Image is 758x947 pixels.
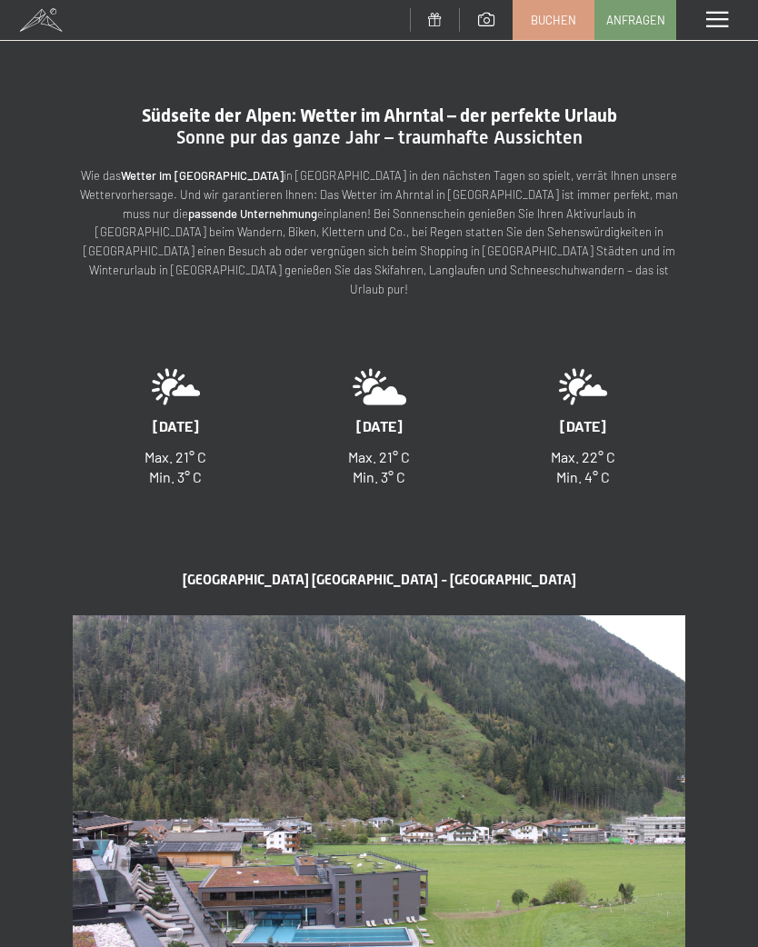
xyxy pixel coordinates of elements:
[73,166,685,299] p: Wie das in [GEOGRAPHIC_DATA] in den nächsten Tagen so spielt, verrät Ihnen unsere Wettervorhersag...
[606,12,665,28] span: Anfragen
[142,105,617,126] span: Südseite der Alpen: Wetter im Ahrntal – der perfekte Urlaub
[149,468,202,485] span: Min. 3° C
[356,417,403,434] span: [DATE]
[556,468,610,485] span: Min. 4° C
[121,168,284,183] strong: Wetter im [GEOGRAPHIC_DATA]
[595,1,675,39] a: Anfragen
[153,417,199,434] span: [DATE]
[551,448,615,465] span: Max. 22° C
[531,12,576,28] span: Buchen
[560,417,606,434] span: [DATE]
[353,468,405,485] span: Min. 3° C
[348,448,410,465] span: Max. 21° C
[183,572,576,588] span: [GEOGRAPHIC_DATA] [GEOGRAPHIC_DATA] - [GEOGRAPHIC_DATA]
[514,1,593,39] a: Buchen
[145,448,206,465] span: Max. 21° C
[176,126,583,148] span: Sonne pur das ganze Jahr – traumhafte Aussichten
[188,206,317,221] strong: passende Unternehmung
